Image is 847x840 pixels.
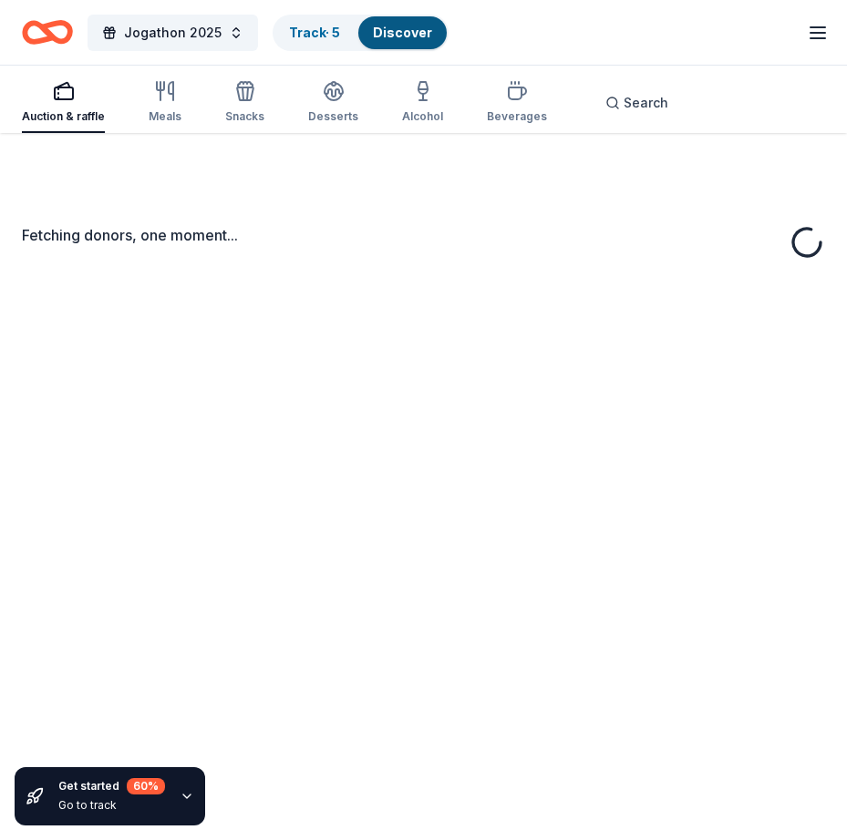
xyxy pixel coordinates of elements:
div: Alcohol [402,109,443,124]
span: Search [624,92,668,114]
button: Auction & raffle [22,73,105,133]
div: Auction & raffle [22,109,105,124]
button: Alcohol [402,73,443,133]
span: Jogathon 2025 [124,22,222,44]
div: Beverages [487,109,547,124]
div: 60 % [127,778,165,794]
button: Beverages [487,73,547,133]
button: Search [591,85,683,121]
div: Get started [58,778,165,794]
button: Meals [149,73,181,133]
div: Go to track [58,798,165,813]
a: Discover [373,25,432,40]
button: Desserts [308,73,358,133]
a: Home [22,11,73,54]
a: Track· 5 [289,25,340,40]
button: Track· 5Discover [273,15,449,51]
div: Meals [149,109,181,124]
div: Snacks [225,109,264,124]
button: Snacks [225,73,264,133]
div: Desserts [308,109,358,124]
button: Jogathon 2025 [88,15,258,51]
div: Fetching donors, one moment... [22,224,825,246]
